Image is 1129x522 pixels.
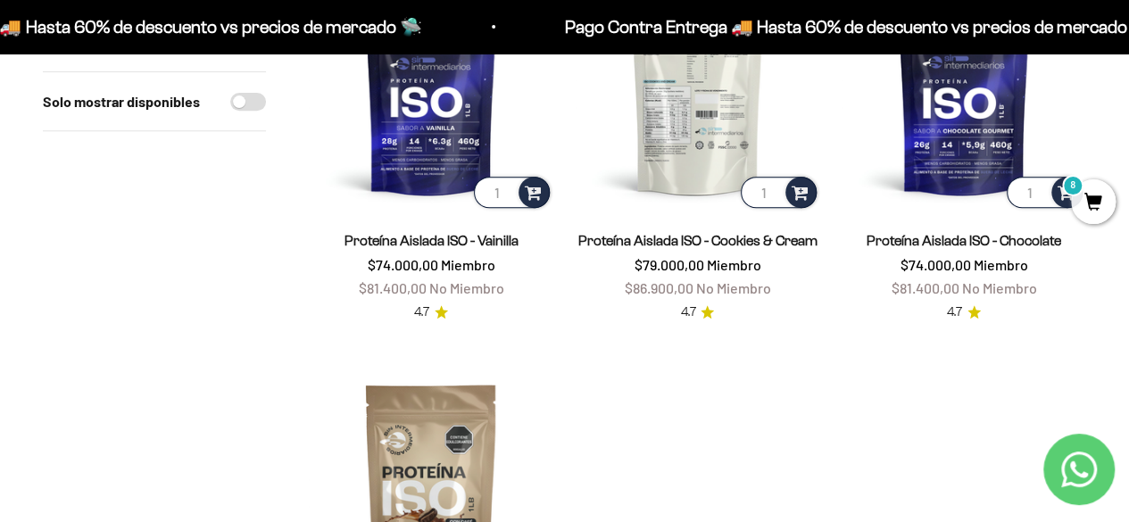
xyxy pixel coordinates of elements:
a: 8 [1071,194,1116,213]
label: Solo mostrar disponibles [43,90,200,113]
span: $74.000,00 [900,256,970,273]
span: No Miembro [429,279,504,296]
a: Proteína Aislada ISO - Cookies & Cream [577,233,817,248]
span: Miembro [706,256,760,273]
span: Miembro [441,256,495,273]
a: Proteína Aislada ISO - Vainilla [345,233,519,248]
span: $81.400,00 [359,279,427,296]
a: Proteína Aislada ISO - Chocolate [867,233,1061,248]
a: 4.74.7 de 5.0 estrellas [414,302,448,322]
span: Miembro [973,256,1027,273]
span: 4.7 [947,302,962,322]
span: 4.7 [680,302,695,322]
span: $79.000,00 [634,256,703,273]
span: $74.000,00 [368,256,438,273]
span: $81.400,00 [891,279,959,296]
span: No Miembro [961,279,1036,296]
span: 4.7 [414,302,429,322]
mark: 8 [1062,175,1083,196]
span: $86.900,00 [624,279,693,296]
p: Pago Contra Entrega 🚚 Hasta 60% de descuento vs precios de mercado 🛸 [425,12,1013,41]
a: 4.74.7 de 5.0 estrellas [947,302,981,322]
span: No Miembro [695,279,770,296]
a: 4.74.7 de 5.0 estrellas [680,302,714,322]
